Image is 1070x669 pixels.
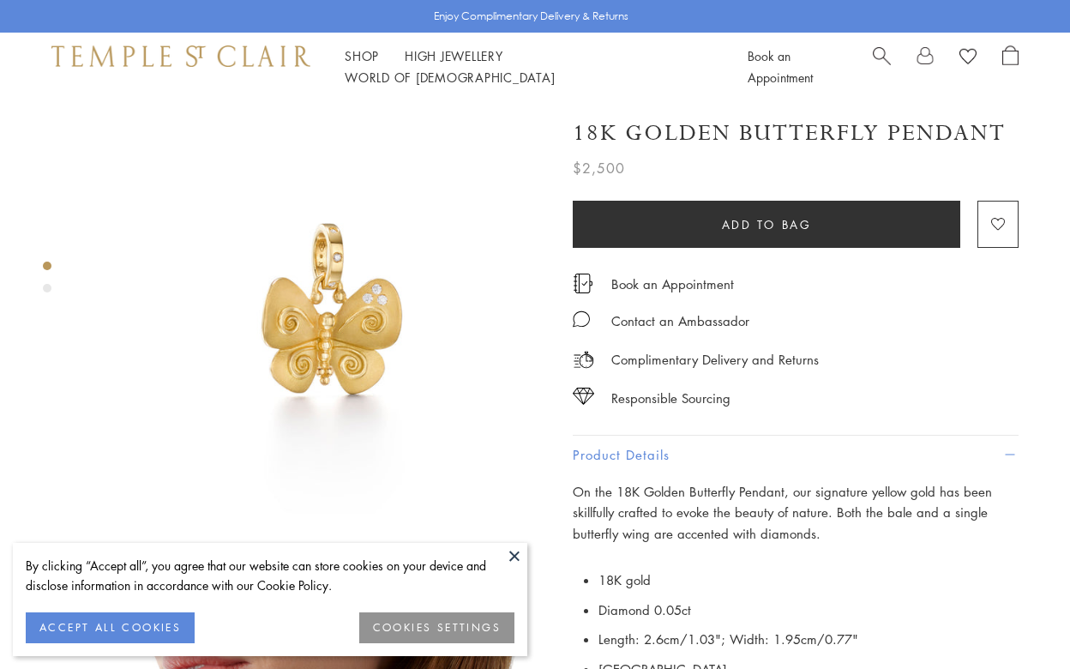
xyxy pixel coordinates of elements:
li: Diamond 0.05ct [598,595,1019,625]
div: Product gallery navigation [43,257,51,306]
span: On the 18K Golden Butterfly Pendant, our signature yellow gold has been skillfully crafted to evo... [573,483,992,543]
nav: Main navigation [345,45,709,88]
div: By clicking “Accept all”, you agree that our website can store cookies on your device and disclos... [26,556,514,595]
a: World of [DEMOGRAPHIC_DATA]World of [DEMOGRAPHIC_DATA] [345,69,555,86]
iframe: Gorgias live chat messenger [984,588,1053,652]
button: Product Details [573,436,1019,474]
p: Enjoy Complimentary Delivery & Returns [434,8,628,25]
a: High JewelleryHigh Jewellery [405,47,503,64]
button: COOKIES SETTINGS [359,612,514,643]
img: Temple St. Clair [51,45,310,66]
li: Length: 2.6cm/1.03"; Width: 1.95cm/0.77" [598,624,1019,654]
h1: 18K Golden Butterfly Pendant [573,118,1006,148]
img: icon_delivery.svg [573,349,594,371]
a: Open Shopping Bag [1002,45,1019,88]
p: Complimentary Delivery and Returns [611,349,819,371]
img: icon_appointment.svg [573,274,593,293]
div: Responsible Sourcing [611,388,730,409]
li: 18K gold [598,565,1019,595]
button: ACCEPT ALL COOKIES [26,612,195,643]
img: 18K Golden Butterfly Pendant [111,101,547,537]
a: Book an Appointment [748,47,813,86]
div: Contact an Ambassador [611,310,749,332]
a: Search [873,45,891,88]
img: MessageIcon-01_2.svg [573,310,590,328]
a: ShopShop [345,47,379,64]
span: $2,500 [573,157,625,179]
a: View Wishlist [959,45,977,71]
img: icon_sourcing.svg [573,388,594,405]
a: Book an Appointment [611,274,734,293]
button: Add to bag [573,201,960,248]
span: Add to bag [722,215,812,234]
